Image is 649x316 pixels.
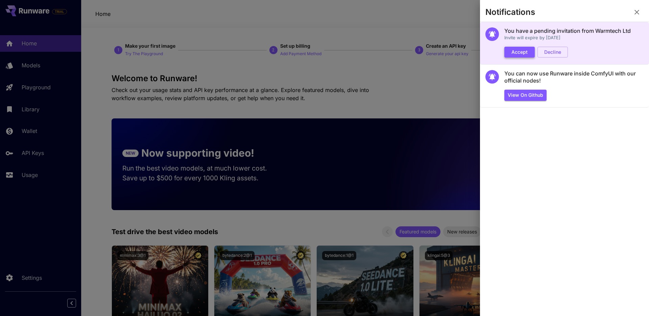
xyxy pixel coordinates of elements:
[504,27,631,35] h5: You have a pending invitation from Warmtech Ltd
[504,90,547,101] button: View on Github
[504,70,644,85] h5: You can now use Runware inside ComfyUI with our official nodes!
[537,47,568,58] button: Decline
[485,7,535,17] h3: Notifications
[504,35,631,41] p: Invite will expire by [DATE]
[504,47,535,58] button: Accept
